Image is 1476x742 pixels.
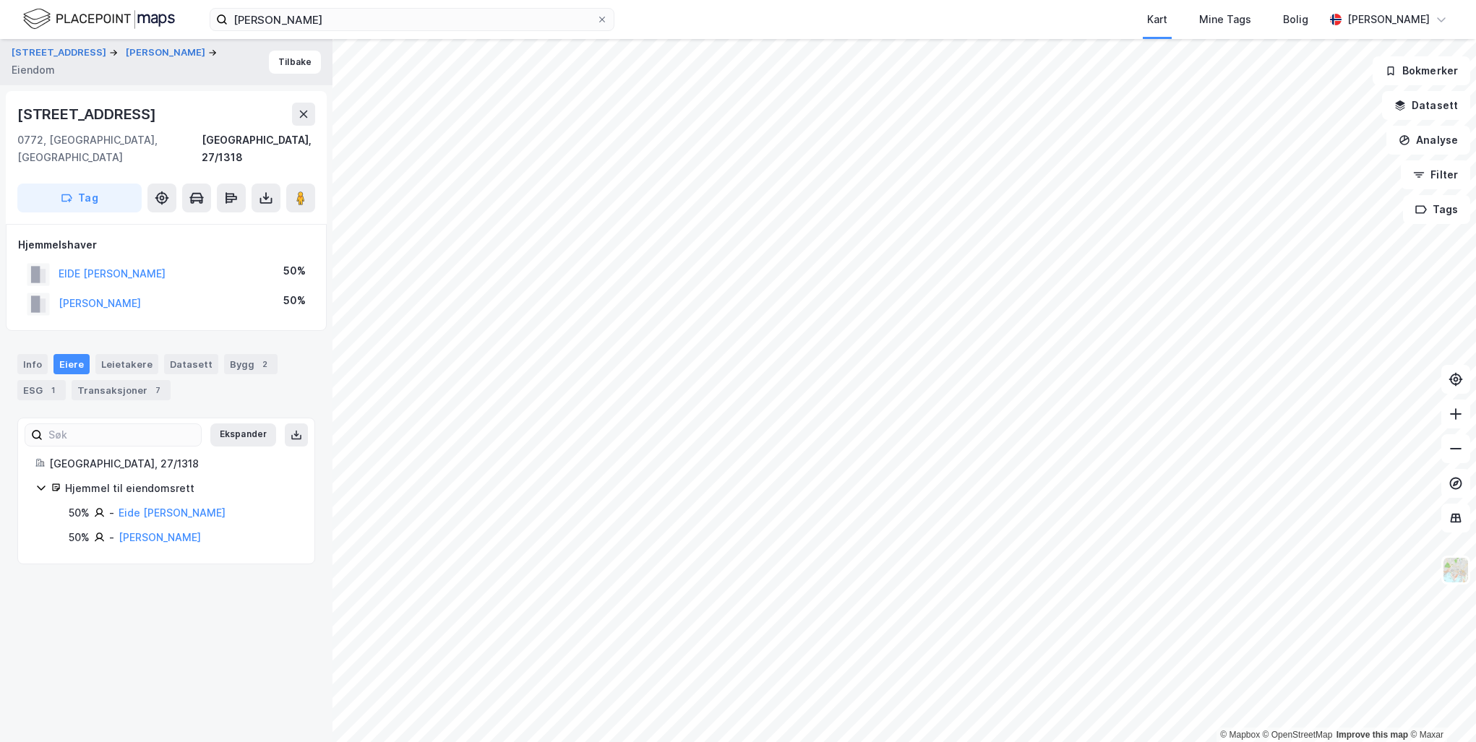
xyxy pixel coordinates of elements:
div: 50% [283,262,306,280]
div: Info [17,354,48,374]
div: Eiendom [12,61,55,79]
div: Leietakere [95,354,158,374]
button: [STREET_ADDRESS] [12,46,109,60]
a: OpenStreetMap [1263,730,1333,740]
button: Tag [17,184,142,212]
div: ESG [17,380,66,400]
div: 50% [69,504,90,522]
div: - [109,504,114,522]
div: 1 [46,383,60,397]
div: Datasett [164,354,218,374]
div: Eiere [53,354,90,374]
div: [GEOGRAPHIC_DATA], 27/1318 [202,131,315,166]
div: - [109,529,114,546]
button: Ekspander [210,423,276,447]
a: Eide [PERSON_NAME] [119,506,226,519]
div: Mine Tags [1199,11,1251,28]
input: Søk [43,424,201,446]
div: 50% [283,292,306,309]
div: Kontrollprogram for chat [1404,673,1476,742]
a: [PERSON_NAME] [119,531,201,543]
button: [PERSON_NAME] [126,46,208,60]
button: Analyse [1386,126,1470,155]
div: Kart [1147,11,1167,28]
div: Bolig [1283,11,1308,28]
div: 0772, [GEOGRAPHIC_DATA], [GEOGRAPHIC_DATA] [17,131,202,166]
div: 2 [257,357,272,371]
input: Søk på adresse, matrikkel, gårdeiere, leietakere eller personer [228,9,596,30]
button: Datasett [1382,91,1470,120]
div: 50% [69,529,90,546]
button: Filter [1401,160,1470,189]
div: Hjemmelshaver [18,236,314,254]
div: [GEOGRAPHIC_DATA], 27/1318 [49,455,297,473]
img: Z [1442,556,1469,584]
div: Bygg [224,354,278,374]
button: Bokmerker [1373,56,1470,85]
div: Transaksjoner [72,380,171,400]
iframe: Chat Widget [1404,673,1476,742]
a: Improve this map [1336,730,1408,740]
div: [STREET_ADDRESS] [17,103,159,126]
button: Tilbake [269,51,321,74]
button: Tags [1403,195,1470,224]
div: Hjemmel til eiendomsrett [65,480,297,497]
div: 7 [150,383,165,397]
a: Mapbox [1220,730,1260,740]
img: logo.f888ab2527a4732fd821a326f86c7f29.svg [23,7,175,32]
div: [PERSON_NAME] [1347,11,1430,28]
